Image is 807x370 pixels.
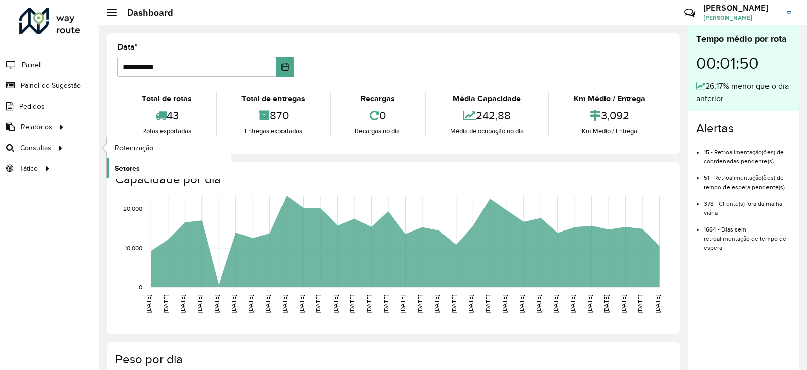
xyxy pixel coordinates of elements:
div: Recargas [333,92,422,105]
text: [DATE] [264,295,271,313]
div: Média de ocupação no dia [428,126,546,136]
text: [DATE] [247,295,254,313]
text: [DATE] [332,295,339,313]
div: 26,17% menor que o dia anterior [696,80,791,105]
text: [DATE] [535,295,542,313]
div: Total de entregas [220,92,327,105]
text: [DATE] [281,295,288,313]
a: Roteirização [107,137,231,158]
text: [DATE] [315,295,321,313]
div: 242,88 [428,105,546,126]
text: [DATE] [620,295,627,313]
h2: Dashboard [117,7,173,18]
text: [DATE] [196,295,203,313]
text: 10,000 [125,245,142,251]
h4: Peso por dia [115,352,670,367]
span: Roteirização [115,143,153,153]
span: [PERSON_NAME] [703,13,779,22]
li: 1664 - Dias sem retroalimentação de tempo de espera [704,217,791,252]
text: [DATE] [501,295,508,313]
li: 51 - Retroalimentação(ões) de tempo de espera pendente(s) [704,166,791,192]
text: [DATE] [451,295,457,313]
a: Setores [107,158,231,178]
div: 0 [333,105,422,126]
div: 00:01:50 [696,46,791,80]
div: Km Médio / Entrega [552,126,667,136]
text: [DATE] [637,295,643,313]
text: [DATE] [417,295,423,313]
text: [DATE] [179,295,186,313]
div: Tempo médio por rota [696,32,791,46]
text: [DATE] [603,295,610,313]
text: [DATE] [467,295,474,313]
text: [DATE] [230,295,237,313]
span: Tático [19,163,38,174]
text: [DATE] [213,295,220,313]
span: Setores [115,163,140,174]
text: 0 [139,284,142,290]
text: [DATE] [654,295,661,313]
div: Total de rotas [120,92,214,105]
text: [DATE] [163,295,169,313]
text: [DATE] [518,295,525,313]
div: 3,092 [552,105,667,126]
h3: [PERSON_NAME] [703,3,779,13]
text: [DATE] [485,295,491,313]
text: [DATE] [298,295,305,313]
button: Choose Date [276,57,294,77]
text: [DATE] [569,295,576,313]
text: [DATE] [145,295,152,313]
div: Média Capacidade [428,92,546,105]
span: Painel [22,60,41,70]
text: [DATE] [349,295,355,313]
text: [DATE] [552,295,559,313]
span: Relatórios [21,122,52,132]
a: Contato Rápido [679,2,701,24]
text: [DATE] [400,295,407,313]
div: Recargas no dia [333,126,422,136]
label: Data [117,41,138,53]
text: [DATE] [383,295,389,313]
li: 378 - Cliente(s) fora da malha viária [704,192,791,217]
text: [DATE] [366,295,373,313]
text: [DATE] [586,295,593,313]
div: 43 [120,105,214,126]
text: 20,000 [123,206,142,212]
li: 15 - Retroalimentação(ões) de coordenadas pendente(s) [704,140,791,166]
h4: Alertas [696,121,791,136]
span: Painel de Sugestão [21,80,81,91]
span: Pedidos [19,101,45,112]
div: Entregas exportadas [220,126,327,136]
span: Consultas [20,143,51,153]
div: Km Médio / Entrega [552,92,667,105]
div: 870 [220,105,327,126]
div: Rotas exportadas [120,126,214,136]
h4: Capacidade por dia [115,172,670,187]
text: [DATE] [433,295,440,313]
